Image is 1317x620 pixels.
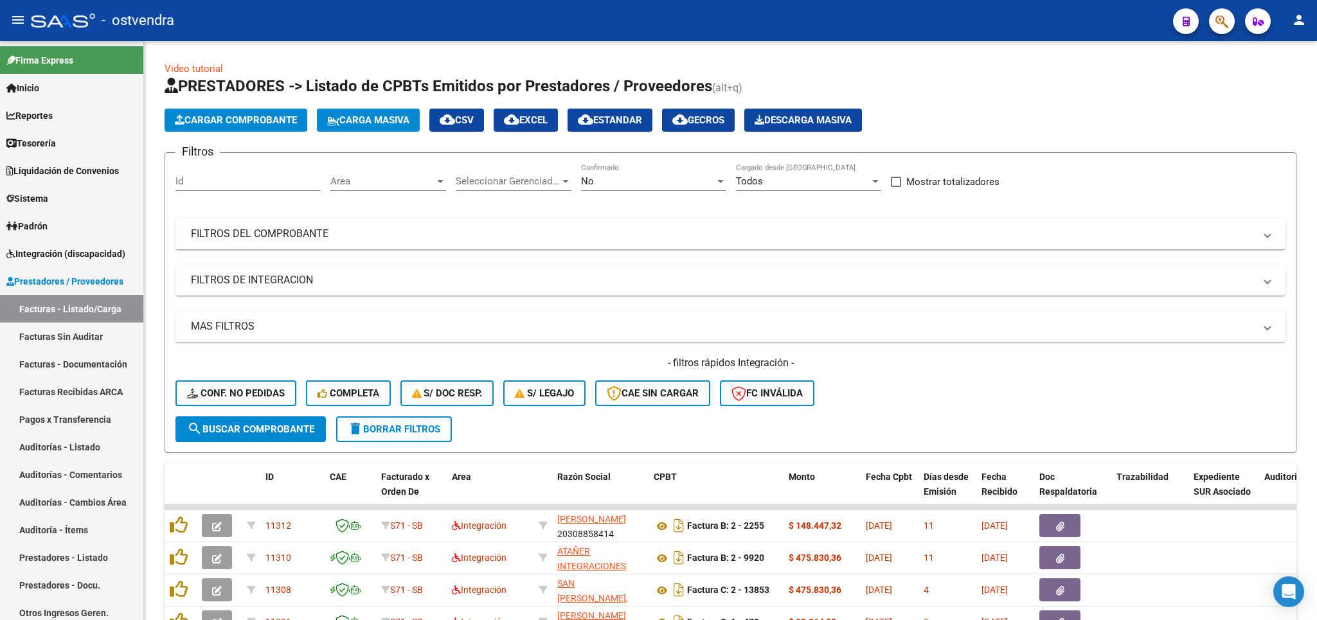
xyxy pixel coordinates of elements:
[866,472,912,482] span: Fecha Cpbt
[165,77,712,95] span: PRESTADORES -> Listado de CPBTs Emitidos por Prestadores / Proveedores
[568,109,652,132] button: Estandar
[578,114,642,126] span: Estandar
[330,472,346,482] span: CAE
[557,512,643,539] div: 20308858414
[672,114,724,126] span: Gecros
[515,387,574,399] span: S/ legajo
[456,175,560,187] span: Seleccionar Gerenciador
[175,311,1286,342] mat-expansion-panel-header: MAS FILTROS
[662,109,735,132] button: Gecros
[784,463,861,520] datatable-header-cell: Monto
[306,380,391,406] button: Completa
[918,463,976,520] datatable-header-cell: Días desde Emisión
[649,463,784,520] datatable-header-cell: CPBT
[175,356,1286,370] h4: - filtros rápidos Integración -
[504,112,519,127] mat-icon: cloud_download
[447,463,533,520] datatable-header-cell: Area
[687,521,764,531] strong: Factura B: 2 - 2255
[102,6,174,35] span: - ostvendra
[578,112,593,127] mat-icon: cloud_download
[720,380,814,406] button: FC Inválida
[503,380,586,406] button: S/ legajo
[348,421,363,436] mat-icon: delete
[557,514,626,524] span: [PERSON_NAME]
[6,81,39,95] span: Inicio
[1188,463,1259,520] datatable-header-cell: Expediente SUR Asociado
[376,463,447,520] datatable-header-cell: Facturado x Orden De
[924,585,929,595] span: 4
[318,387,379,399] span: Completa
[1111,463,1188,520] datatable-header-cell: Trazabilidad
[981,520,1008,531] span: [DATE]
[789,585,841,595] strong: $ 475.830,36
[10,12,26,28] mat-icon: menu
[390,585,423,595] span: S71 - SB
[906,174,999,190] span: Mostrar totalizadores
[191,319,1255,333] mat-panel-title: MAS FILTROS
[452,472,471,482] span: Area
[581,175,594,187] span: No
[1194,472,1251,497] span: Expediente SUR Asociado
[1273,576,1304,607] div: Open Intercom Messenger
[187,421,202,436] mat-icon: search
[429,109,484,132] button: CSV
[336,416,452,442] button: Borrar Filtros
[175,114,297,126] span: Cargar Comprobante
[348,423,440,435] span: Borrar Filtros
[866,553,892,563] span: [DATE]
[325,463,376,520] datatable-header-cell: CAE
[744,109,862,132] app-download-masive: Descarga masiva de comprobantes (adjuntos)
[494,109,558,132] button: EXCEL
[191,227,1255,241] mat-panel-title: FILTROS DEL COMPROBANTE
[452,553,506,563] span: Integración
[670,547,687,568] i: Descargar documento
[687,553,764,563] strong: Factura B: 2 - 9920
[1039,472,1097,497] span: Doc Respaldatoria
[504,114,548,126] span: EXCEL
[165,63,223,75] a: Video tutorial
[412,387,483,399] span: S/ Doc Resp.
[557,546,626,586] span: ATAÑER INTEGRACIONES S.R.L
[924,472,969,497] span: Días desde Emisión
[6,109,53,123] span: Reportes
[260,463,325,520] datatable-header-cell: ID
[731,387,803,399] span: FC Inválida
[744,109,862,132] button: Descarga Masiva
[265,553,291,563] span: 11310
[861,463,918,520] datatable-header-cell: Fecha Cpbt
[452,520,506,531] span: Integración
[981,553,1008,563] span: [DATE]
[736,175,763,187] span: Todos
[440,114,474,126] span: CSV
[595,380,710,406] button: CAE SIN CARGAR
[557,576,643,603] div: 30712227717
[552,463,649,520] datatable-header-cell: Razón Social
[1034,463,1111,520] datatable-header-cell: Doc Respaldatoria
[6,191,48,206] span: Sistema
[866,585,892,595] span: [DATE]
[981,472,1017,497] span: Fecha Recibido
[654,472,677,482] span: CPBT
[187,387,285,399] span: Conf. no pedidas
[6,136,56,150] span: Tesorería
[670,515,687,536] i: Descargar documento
[165,109,307,132] button: Cargar Comprobante
[924,520,934,531] span: 11
[712,82,742,94] span: (alt+q)
[789,520,841,531] strong: $ 148.447,32
[390,520,423,531] span: S71 - SB
[6,164,119,178] span: Liquidación de Convenios
[6,247,125,261] span: Integración (discapacidad)
[557,544,643,571] div: 30716229978
[265,585,291,595] span: 11308
[330,175,435,187] span: Area
[789,553,841,563] strong: $ 475.830,36
[265,520,291,531] span: 11312
[175,143,220,161] h3: Filtros
[440,112,455,127] mat-icon: cloud_download
[175,218,1286,249] mat-expansion-panel-header: FILTROS DEL COMPROBANTE
[672,112,688,127] mat-icon: cloud_download
[1116,472,1169,482] span: Trazabilidad
[381,472,429,497] span: Facturado x Orden De
[187,423,314,435] span: Buscar Comprobante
